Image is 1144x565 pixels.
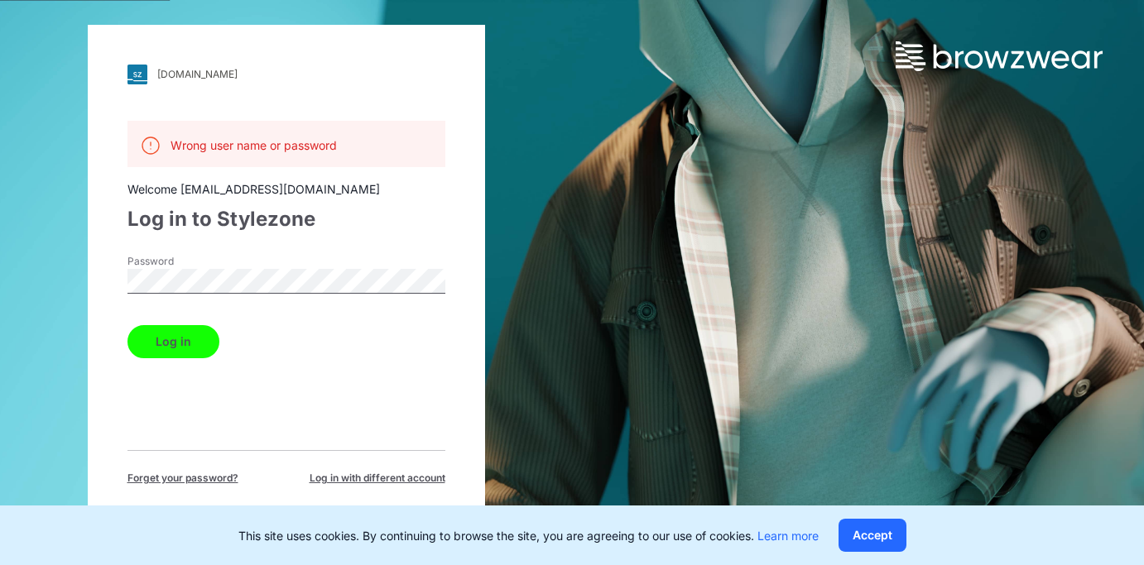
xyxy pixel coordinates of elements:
img: browzwear-logo.73288ffb.svg [896,41,1103,71]
img: svg+xml;base64,PHN2ZyB3aWR0aD0iMjgiIGhlaWdodD0iMjgiIHZpZXdCb3g9IjAgMCAyOCAyOCIgZmlsbD0ibm9uZSIgeG... [127,65,147,84]
img: svg+xml;base64,PHN2ZyB3aWR0aD0iMjQiIGhlaWdodD0iMjQiIHZpZXdCb3g9IjAgMCAyNCAyNCIgZmlsbD0ibm9uZSIgeG... [141,136,161,156]
button: Log in [127,325,219,358]
label: Password [127,254,243,269]
div: [DOMAIN_NAME] [157,68,238,80]
span: Forget your password? [127,471,238,486]
a: Learn more [757,529,819,543]
div: Welcome [EMAIL_ADDRESS][DOMAIN_NAME] [127,180,445,198]
button: Accept [839,519,906,552]
span: Log in with different account [310,471,445,486]
p: Wrong user name or password [171,136,337,154]
p: This site uses cookies. By continuing to browse the site, you are agreeing to our use of cookies. [238,527,819,544]
div: Log in to Stylezone [127,204,445,234]
a: [DOMAIN_NAME] [127,65,445,84]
